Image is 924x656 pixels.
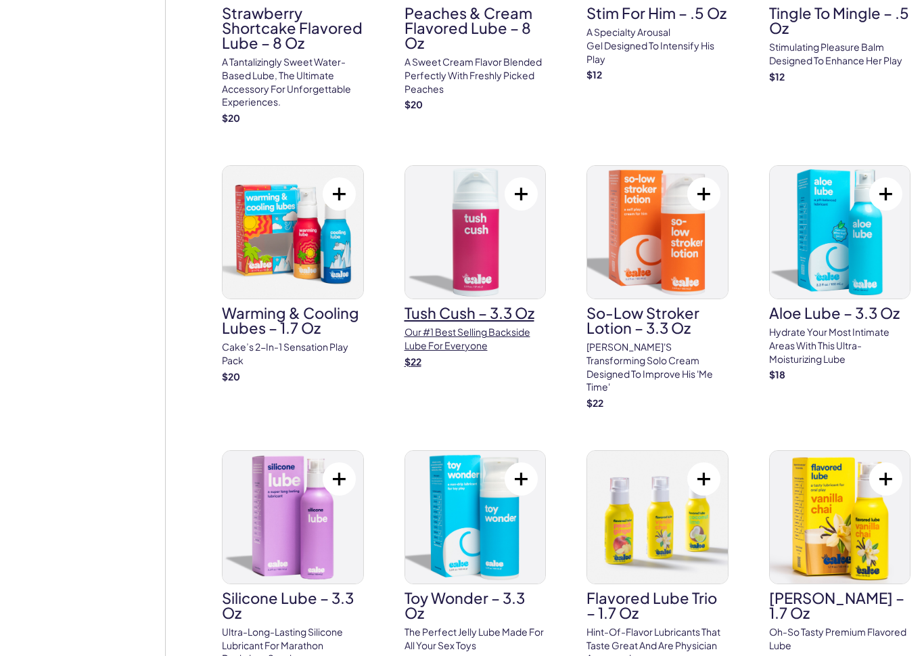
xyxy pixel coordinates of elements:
h3: Silicone Lube – 3.3 oz [222,590,364,620]
strong: $ 12 [769,70,785,83]
h3: Flavored Lube Trio – 1.7 oz [586,590,729,620]
a: Warming & Cooling Lubes – 1.7 ozWarming & Cooling Lubes – 1.7 ozCake’s 2-in-1 sensation play pack$20 [222,165,364,383]
h3: Stim For Him – .5 oz [586,5,729,20]
p: Hydrate your most intimate areas with this ultra-moisturizing lube [769,326,911,366]
img: Tush Cush – 3.3 oz [405,166,546,299]
a: Aloe Lube – 3.3 ozAloe Lube – 3.3 ozHydrate your most intimate areas with this ultra-moisturizing... [769,165,911,381]
p: A sweet cream flavor blended perfectly with freshly picked peaches [405,56,547,95]
strong: $ 22 [405,355,421,368]
h3: Aloe Lube – 3.3 oz [769,305,911,320]
h3: [PERSON_NAME] – 1.7 oz [769,590,911,620]
h3: So-Low Stroker Lotion – 3.3 oz [586,305,729,335]
h3: Tingle To Mingle – .5 oz [769,5,911,35]
a: Tush Cush – 3.3 ozTush Cush – 3.3 ozOur #1 best selling backside lube for everyone$22 [405,165,547,368]
p: Oh-so tasty Premium Flavored Lube [769,626,911,652]
strong: $ 12 [586,68,602,81]
p: A tantalizingly sweet water-based lube, the ultimate accessory for unforgettable experiences. [222,56,364,108]
p: The perfect jelly lube made for all your sex toys [405,626,547,652]
p: [PERSON_NAME]'s transforming solo cream designed to improve his 'me time' [586,341,729,393]
img: Toy Wonder – 3.3 oz [405,451,546,584]
p: Stimulating pleasure balm designed to enhance her play [769,41,911,67]
strong: $ 20 [405,98,423,110]
p: A specialty arousal gel designed to intensify his play [586,26,729,66]
img: Vanilla Chai Lube – 1.7 oz [770,451,910,584]
img: Warming & Cooling Lubes – 1.7 oz [223,166,363,299]
strong: $ 20 [222,370,240,382]
h3: Tush Cush – 3.3 oz [405,305,547,320]
strong: $ 20 [222,112,240,124]
h3: Toy Wonder – 3.3 oz [405,590,547,620]
img: So-Low Stroker Lotion – 3.3 oz [587,166,728,299]
a: So-Low Stroker Lotion – 3.3 ozSo-Low Stroker Lotion – 3.3 oz[PERSON_NAME]'s transforming solo cre... [586,165,729,410]
img: Flavored Lube Trio – 1.7 oz [587,451,728,584]
strong: $ 18 [769,368,785,380]
p: Our #1 best selling backside lube for everyone [405,326,547,352]
p: Cake’s 2-in-1 sensation play pack [222,341,364,367]
h3: Warming & Cooling Lubes – 1.7 oz [222,305,364,335]
h3: Strawberry Shortcake Flavored Lube – 8 oz [222,5,364,50]
h3: Peaches & Cream Flavored Lube – 8 oz [405,5,547,50]
strong: $ 22 [586,397,603,409]
img: Aloe Lube – 3.3 oz [770,166,910,299]
img: Silicone Lube – 3.3 oz [223,451,363,584]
